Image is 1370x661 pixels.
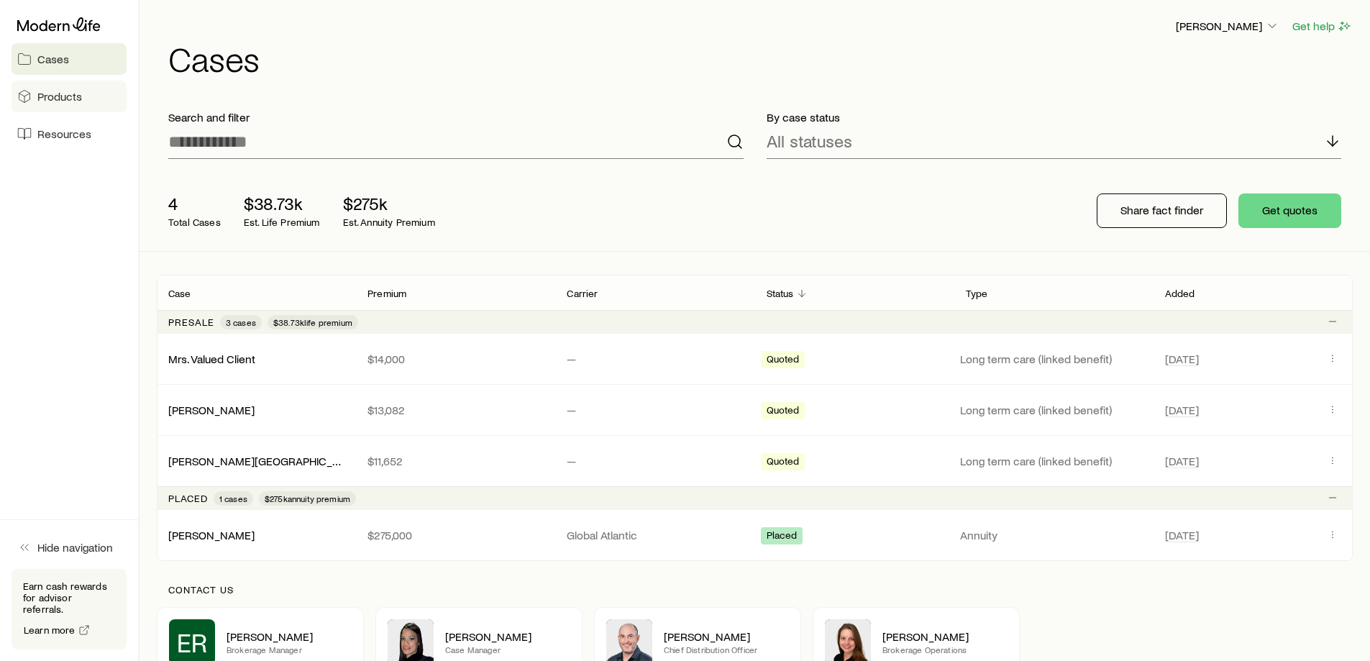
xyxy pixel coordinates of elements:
[37,540,113,555] span: Hide navigation
[567,454,743,468] p: —
[1165,528,1199,542] span: [DATE]
[226,316,256,328] span: 3 cases
[168,584,1341,596] p: Contact us
[960,352,1148,366] p: Long term care (linked benefit)
[1165,288,1195,299] p: Added
[168,493,208,504] p: Placed
[960,403,1148,417] p: Long term care (linked benefit)
[168,316,214,328] p: Presale
[227,644,352,655] p: Brokerage Manager
[1165,352,1199,366] span: [DATE]
[157,275,1353,561] div: Client cases
[664,629,789,644] p: [PERSON_NAME]
[168,110,744,124] p: Search and filter
[168,454,344,469] div: [PERSON_NAME][GEOGRAPHIC_DATA]
[343,216,435,228] p: Est. Annuity Premium
[767,404,800,419] span: Quoted
[24,625,76,635] span: Learn more
[367,454,544,468] p: $11,652
[168,41,1353,76] h1: Cases
[244,193,320,214] p: $38.73k
[12,81,127,112] a: Products
[219,493,247,504] span: 1 cases
[445,644,570,655] p: Case Manager
[567,528,743,542] p: Global Atlantic
[168,403,255,416] a: [PERSON_NAME]
[1165,403,1199,417] span: [DATE]
[227,629,352,644] p: [PERSON_NAME]
[168,288,191,299] p: Case
[12,118,127,150] a: Resources
[882,629,1008,644] p: [PERSON_NAME]
[168,352,255,365] a: Mrs. Valued Client
[168,528,255,543] div: [PERSON_NAME]
[767,353,800,368] span: Quoted
[23,580,115,615] p: Earn cash rewards for advisor referrals.
[168,216,221,228] p: Total Cases
[37,89,82,104] span: Products
[168,528,255,542] a: [PERSON_NAME]
[37,52,69,66] span: Cases
[37,127,91,141] span: Resources
[1097,193,1227,228] button: Share fact finder
[367,403,544,417] p: $13,082
[343,193,435,214] p: $275k
[12,569,127,649] div: Earn cash rewards for advisor referrals.Learn more
[12,532,127,563] button: Hide navigation
[1165,454,1199,468] span: [DATE]
[1175,18,1280,35] button: [PERSON_NAME]
[1176,19,1279,33] p: [PERSON_NAME]
[367,352,544,366] p: $14,000
[168,193,221,214] p: 4
[168,352,255,367] div: Mrs. Valued Client
[273,316,352,328] span: $38.73k life premium
[168,403,255,418] div: [PERSON_NAME]
[177,628,207,657] span: ER
[1292,18,1353,35] button: Get help
[960,528,1148,542] p: Annuity
[567,403,743,417] p: —
[265,493,350,504] span: $275k annuity premium
[445,629,570,644] p: [PERSON_NAME]
[12,43,127,75] a: Cases
[664,644,789,655] p: Chief Distribution Officer
[960,454,1148,468] p: Long term care (linked benefit)
[767,288,794,299] p: Status
[367,288,406,299] p: Premium
[567,352,743,366] p: —
[882,644,1008,655] p: Brokerage Operations
[767,529,798,544] span: Placed
[1120,203,1203,217] p: Share fact finder
[1238,193,1341,228] button: Get quotes
[244,216,320,228] p: Est. Life Premium
[966,288,988,299] p: Type
[767,131,852,151] p: All statuses
[767,455,800,470] span: Quoted
[367,528,544,542] p: $275,000
[168,454,362,468] a: [PERSON_NAME][GEOGRAPHIC_DATA]
[567,288,598,299] p: Carrier
[767,110,1342,124] p: By case status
